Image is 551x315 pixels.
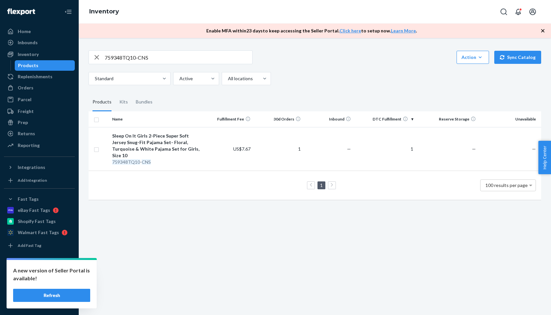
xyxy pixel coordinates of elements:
td: 1 [253,127,303,171]
input: All locations [227,75,228,82]
button: Open Search Box [497,5,510,18]
div: Kits [119,93,128,111]
a: Talk to Support [4,274,75,285]
div: Inbounds [18,39,38,46]
div: Add Fast Tag [18,243,41,248]
span: US$7.67 [233,146,251,152]
p: Enable MFA within 23 days to keep accessing the Seller Portal. to setup now. . [206,28,417,34]
a: eBay Fast Tags [4,205,75,215]
button: Refresh [13,289,90,302]
img: Flexport logo [7,9,35,15]
span: — [472,146,476,152]
a: Help Center [4,286,75,296]
a: Freight [4,106,75,117]
a: Add Integration [4,175,75,186]
div: Products [18,62,38,69]
th: 30d Orders [253,111,303,127]
a: Inventory [4,49,75,60]
button: Action [457,51,489,64]
div: Fast Tags [18,196,39,202]
div: Action [461,54,484,61]
a: Add Fast Tag [4,240,75,251]
button: Help Center [538,141,551,174]
th: Inbound [303,111,354,127]
ol: breadcrumbs [84,2,124,21]
input: Search inventory by name or sku [105,51,252,64]
a: Page 1 is your current page [319,182,324,188]
div: eBay Fast Tags [18,207,50,213]
a: Inventory [89,8,119,15]
div: Prep [18,119,28,126]
span: — [532,146,536,152]
button: Open account menu [526,5,539,18]
a: Orders [4,83,75,93]
button: Close Navigation [62,5,75,18]
em: 759348TQ10 [112,159,140,165]
th: Name [110,111,203,127]
p: A new version of Seller Portal is available! [13,267,90,282]
th: Unavailable [479,111,541,127]
em: CNS [142,159,151,165]
div: Returns [18,130,35,137]
div: Bundles [136,93,153,111]
a: Shopify Fast Tags [4,216,75,227]
a: Learn More [391,28,416,33]
div: Integrations [18,164,45,171]
a: Parcel [4,94,75,105]
input: Standard [94,75,95,82]
div: Reporting [18,142,40,149]
a: Reporting [4,140,75,151]
button: Open notifications [512,5,525,18]
span: — [347,146,351,152]
div: Parcel [18,96,31,103]
th: Reserve Storage [416,111,479,127]
div: Orders [18,84,33,91]
td: 1 [354,127,416,171]
a: Replenishments [4,71,75,82]
a: Home [4,26,75,37]
a: Returns [4,128,75,139]
a: Click here [339,28,361,33]
div: Products [92,93,112,111]
div: Replenishments [18,73,52,80]
button: Sync Catalog [494,51,541,64]
span: 100 results per page [485,182,528,188]
div: Home [18,28,31,35]
button: Fast Tags [4,194,75,204]
button: Integrations [4,162,75,173]
a: Products [15,60,75,71]
div: - [112,159,201,165]
button: Give Feedback [4,297,75,307]
th: DTC Fulfillment [354,111,416,127]
div: Walmart Fast Tags [18,229,59,236]
div: Shopify Fast Tags [18,218,56,225]
th: Fulfillment Fee [203,111,254,127]
div: Freight [18,108,34,115]
a: Prep [4,117,75,128]
a: Inbounds [4,37,75,48]
a: Settings [4,263,75,274]
div: Sleep On It Girls 2-Piece Super Soft Jersey Snug-Fit Pajama Set- Floral, Turquoise & White Pajama... [112,133,201,159]
div: Inventory [18,51,39,58]
div: Add Integration [18,177,47,183]
a: Walmart Fast Tags [4,227,75,238]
